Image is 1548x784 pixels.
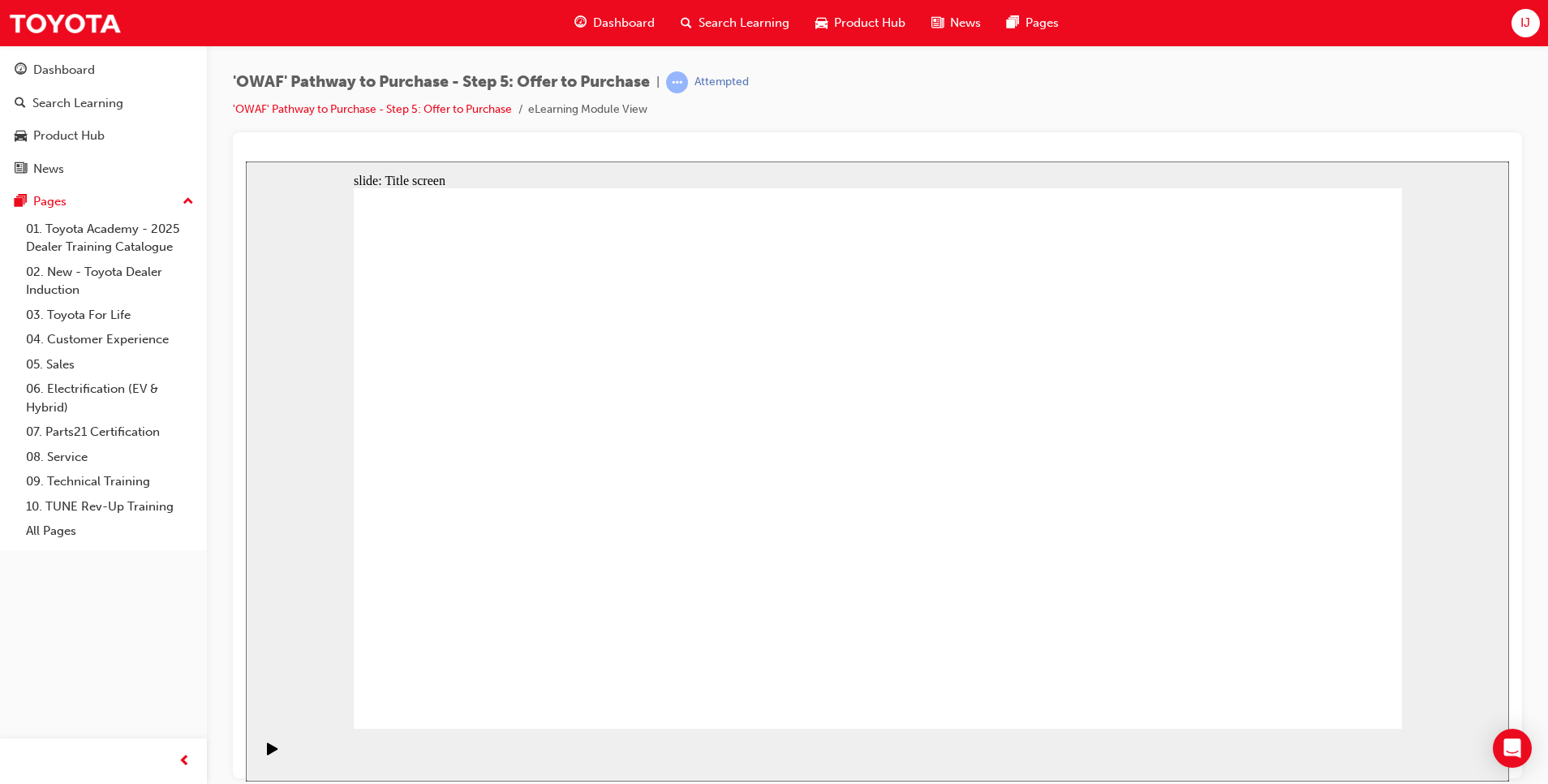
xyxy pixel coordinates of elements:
a: 09. Technical Training [19,469,200,494]
a: 05. Sales [19,352,200,377]
span: pages-icon [15,195,27,209]
button: IJ [1511,9,1540,37]
span: guage-icon [574,13,587,33]
button: Pages [6,187,200,217]
span: Search Learning [699,14,789,32]
span: guage-icon [15,63,27,78]
a: All Pages [19,519,200,544]
span: learningRecordVerb_ATTEMPT-icon [666,71,688,93]
li: eLearning Module View [528,101,647,119]
button: Play (Ctrl+Alt+P) [8,580,36,608]
span: up-icon [183,192,194,213]
a: guage-iconDashboard [561,6,668,40]
button: DashboardSearch LearningProduct HubNews [6,52,200,187]
span: Product Hub [834,14,905,32]
div: Open Intercom Messenger [1493,729,1532,768]
a: news-iconNews [918,6,994,40]
a: 06. Electrification (EV & Hybrid) [19,377,200,420]
a: 07. Parts21 Certification [19,420,200,445]
a: 08. Service [19,445,200,470]
div: Product Hub [33,127,105,145]
a: News [6,154,200,184]
span: pages-icon [1007,13,1019,33]
a: car-iconProduct Hub [802,6,918,40]
span: prev-icon [178,752,191,772]
span: search-icon [15,97,26,111]
span: car-icon [815,13,828,33]
a: 02. New - Toyota Dealer Induction [19,260,200,303]
img: Trak [8,5,122,41]
a: Search Learning [6,88,200,118]
span: Dashboard [593,14,655,32]
div: Search Learning [32,94,123,113]
span: 'OWAF' Pathway to Purchase - Step 5: Offer to Purchase [233,73,650,92]
span: car-icon [15,129,27,144]
span: search-icon [681,13,692,33]
a: search-iconSearch Learning [668,6,802,40]
span: IJ [1520,14,1530,32]
a: 'OWAF' Pathway to Purchase - Step 5: Offer to Purchase [233,102,512,116]
div: News [33,160,64,179]
a: Dashboard [6,55,200,85]
div: Pages [33,192,67,211]
a: 01. Toyota Academy - 2025 Dealer Training Catalogue [19,217,200,260]
div: playback controls [8,567,36,620]
span: news-icon [15,162,27,177]
span: news-icon [931,13,944,33]
span: | [656,73,660,92]
a: 03. Toyota For Life [19,303,200,328]
span: Pages [1026,14,1059,32]
div: Attempted [694,75,749,90]
a: pages-iconPages [994,6,1072,40]
div: Dashboard [33,61,95,80]
a: 10. TUNE Rev-Up Training [19,494,200,519]
span: News [950,14,981,32]
a: Product Hub [6,121,200,151]
a: 04. Customer Experience [19,327,200,352]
